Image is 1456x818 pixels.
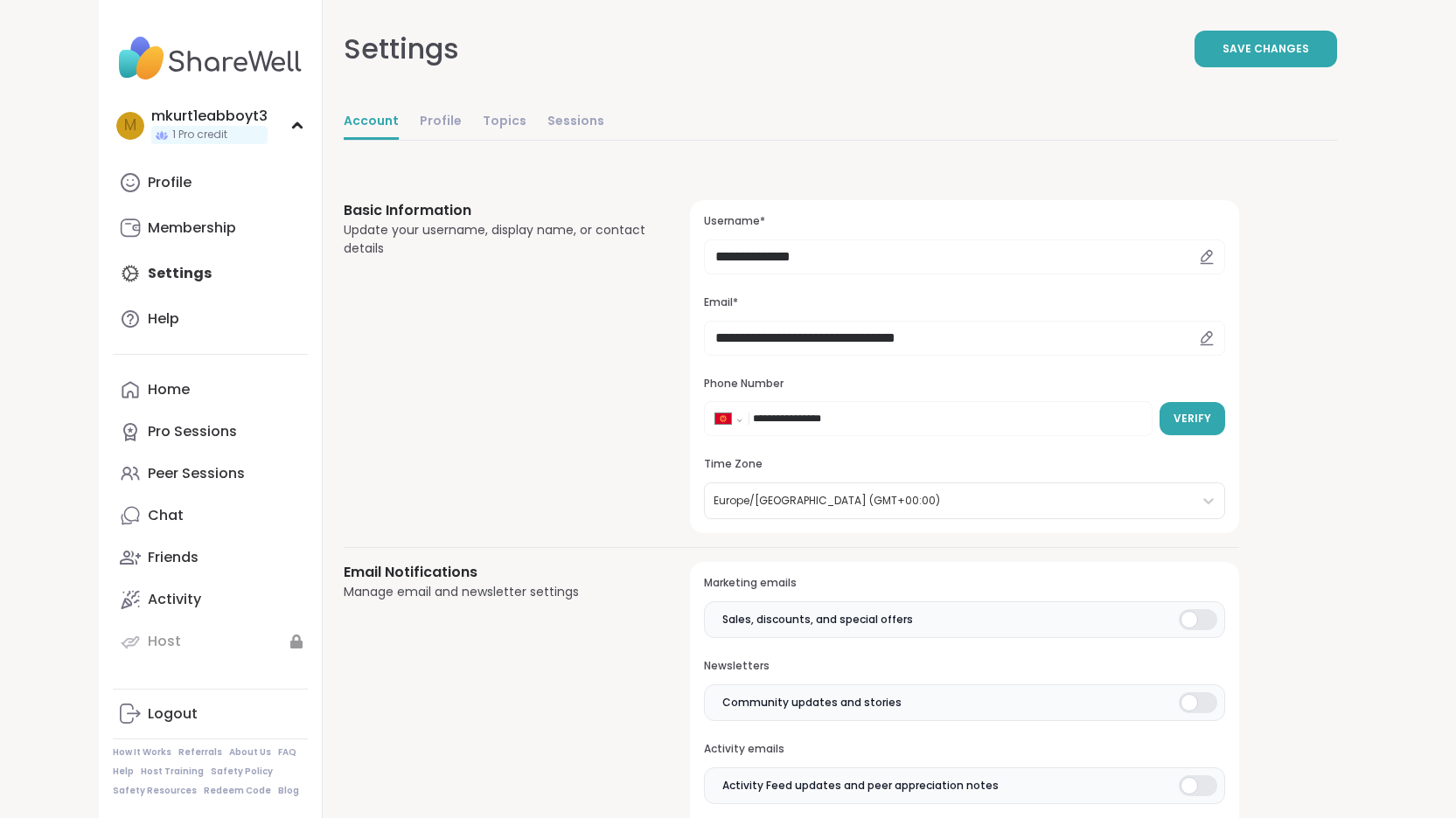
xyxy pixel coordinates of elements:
a: Friends [113,537,308,579]
h3: Email* [704,295,1224,310]
div: Profile [148,173,192,192]
div: Manage email and newsletter settings [344,583,649,601]
a: Account [344,105,399,140]
button: Verify [1160,402,1225,435]
img: ShareWell Nav Logo [113,28,308,89]
h3: Username* [704,214,1224,229]
h3: Email Notifications [344,562,649,583]
div: Pro Sessions [148,422,237,441]
a: Host Training [141,766,204,778]
h3: Marketing emails [704,576,1224,591]
a: Home [113,369,308,411]
a: Blog [278,785,299,797]
a: Pro Sessions [113,411,308,453]
a: Chat [113,495,308,537]
div: Friends [148,548,199,567]
a: How It Works [113,746,171,759]
div: Home [148,380,190,399]
span: 1 Pro credit [172,128,227,142]
a: Profile [420,105,462,140]
a: Logout [113,693,308,735]
div: Peer Sessions [148,464,245,483]
h3: Basic Information [344,200,649,221]
div: Membership [148,218,236,238]
span: Save Changes [1223,41,1309,57]
a: Membership [113,207,308,249]
span: m [124,114,136,137]
button: Save Changes [1195,31,1337,67]
h3: Phone Number [704,377,1224,392]
a: Safety Resources [113,785,197,797]
div: Chat [148,506,184,525]
div: mkurt1eabboyt3 [151,107,268,126]
h3: Activity emails [704,742,1224,757]
a: Help [113,298,308,340]
a: Topics [483,105,526,140]
span: Sales, discounts, and special offers [722,612,913,627]
div: Help [148,309,179,329]
a: Sessions [547,105,604,140]
span: Verify [1174,411,1211,426]
a: About Us [229,746,271,759]
h3: Time Zone [704,457,1224,472]
span: Community updates and stories [722,695,902,711]
a: Host [113,620,308,662]
div: Logout [148,704,198,724]
a: Help [113,766,134,778]
a: Activity [113,579,308,620]
a: Referrals [178,746,222,759]
a: Profile [113,162,308,204]
a: Peer Sessions [113,453,308,495]
div: Host [148,632,181,651]
a: FAQ [278,746,296,759]
div: Update your username, display name, or contact details [344,221,649,258]
div: Activity [148,590,201,609]
div: Settings [344,28,459,70]
a: Redeem Code [204,785,271,797]
h3: Newsletters [704,659,1224,674]
a: Safety Policy [211,766,273,778]
span: Activity Feed updates and peer appreciation notes [722,778,999,794]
